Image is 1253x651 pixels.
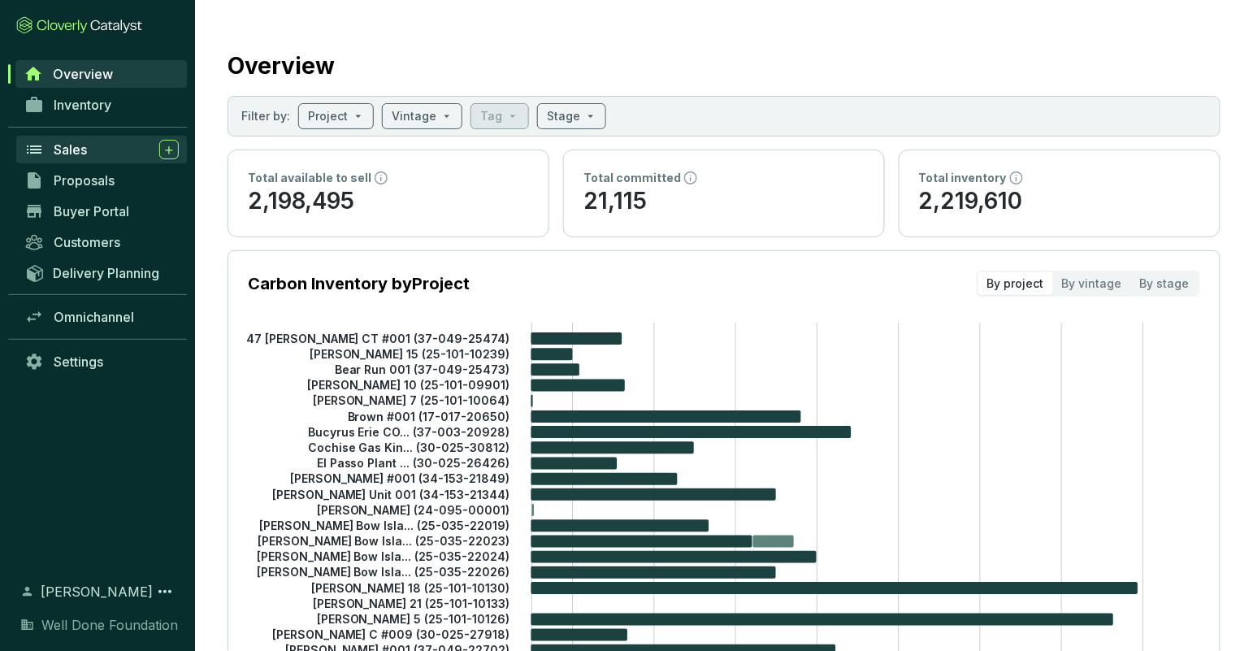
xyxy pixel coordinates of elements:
span: Omnichannel [54,309,134,325]
p: Total available to sell [248,170,371,186]
span: Settings [54,354,103,370]
tspan: Bear Run 001 (37-049-25473) [335,362,510,376]
a: Buyer Portal [16,197,187,225]
a: Omnichannel [16,303,187,331]
tspan: [PERSON_NAME] #001 (34-153-21849) [290,471,510,485]
div: By vintage [1053,272,1131,295]
span: Well Done Foundation [41,615,178,635]
span: Sales [54,141,87,158]
tspan: [PERSON_NAME] 21 (25-101-10133) [313,597,510,610]
tspan: [PERSON_NAME] 15 (25-101-10239) [310,347,510,361]
p: Filter by: [241,108,290,124]
div: segmented control [977,271,1200,297]
a: Settings [16,348,187,375]
tspan: [PERSON_NAME] 7 (25-101-10064) [313,393,510,407]
span: [PERSON_NAME] [41,582,153,601]
tspan: [PERSON_NAME] Bow Isla... (25-035-22023) [258,534,510,548]
tspan: 47 [PERSON_NAME] CT #001 (37-049-25474) [246,332,510,345]
tspan: [PERSON_NAME] Bow Isla... (25-035-22026) [257,566,510,579]
tspan: [PERSON_NAME] 10 (25-101-09901) [307,378,510,392]
tspan: [PERSON_NAME] Bow Isla... (25-035-22019) [259,519,510,532]
p: Total inventory [919,170,1007,186]
a: Sales [16,136,187,163]
p: Tag [480,108,502,124]
tspan: [PERSON_NAME] Unit 001 (34-153-21344) [272,488,510,501]
tspan: [PERSON_NAME] (24-095-00001) [317,503,510,517]
tspan: [PERSON_NAME] Bow Isla... (25-035-22024) [257,549,510,563]
a: Proposals [16,167,187,194]
tspan: Cochise Gas Kin... (30-025-30812) [308,441,510,454]
span: Delivery Planning [53,265,159,281]
h2: Overview [228,49,335,83]
span: Proposals [54,172,115,189]
span: Overview [53,66,113,82]
p: 2,198,495 [248,186,529,217]
a: Customers [16,228,187,256]
tspan: Bucyrus Erie CO... (37-003-20928) [308,425,510,439]
p: 2,219,610 [919,186,1200,217]
tspan: Brown #001 (17-017-20650) [348,410,510,423]
span: Buyer Portal [54,203,129,219]
a: Overview [15,60,187,88]
span: Inventory [54,97,111,113]
p: Carbon Inventory by Project [248,272,470,295]
tspan: [PERSON_NAME] C #009 (30-025-27918) [272,627,510,641]
div: By project [978,272,1053,295]
a: Inventory [16,91,187,119]
p: 21,115 [583,186,865,217]
tspan: [PERSON_NAME] 5 (25-101-10126) [317,612,510,626]
tspan: [PERSON_NAME] 18 (25-101-10130) [311,581,510,595]
a: Delivery Planning [16,259,187,286]
span: Customers [54,234,120,250]
tspan: El Passo Plant ... (30-025-26426) [317,456,510,470]
p: Total committed [583,170,681,186]
div: By stage [1131,272,1199,295]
